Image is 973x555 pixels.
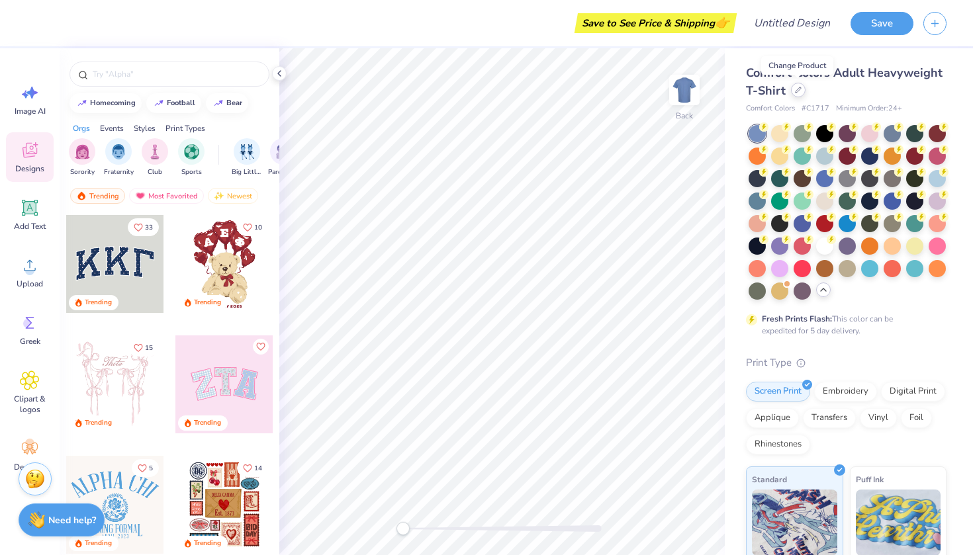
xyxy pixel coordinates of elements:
[69,138,95,177] div: filter for Sorority
[762,313,925,337] div: This color can be expedited for 5 day delivery.
[104,138,134,177] button: filter button
[396,522,410,535] div: Accessibility label
[134,122,156,134] div: Styles
[85,298,112,308] div: Trending
[128,339,159,357] button: Like
[69,93,142,113] button: homecoming
[85,538,112,548] div: Trending
[73,122,90,134] div: Orgs
[268,138,299,177] div: filter for Parent's Weekend
[254,224,262,231] span: 10
[15,163,44,174] span: Designs
[803,408,856,428] div: Transfers
[90,99,136,107] div: homecoming
[715,15,729,30] span: 👉
[17,278,43,289] span: Upload
[746,382,810,402] div: Screen Print
[132,459,159,477] button: Like
[578,13,733,33] div: Save to See Price & Shipping
[69,138,95,177] button: filter button
[194,538,221,548] div: Trending
[676,110,693,122] div: Back
[836,103,902,114] span: Minimum Order: 24 +
[746,355,947,370] div: Print Type
[746,65,943,99] span: Comfort Colors Adult Heavyweight T-Shirt
[181,167,202,177] span: Sports
[254,465,262,472] span: 14
[671,77,698,103] img: Back
[142,138,168,177] div: filter for Club
[135,191,146,200] img: most_fav.gif
[743,10,841,36] input: Untitled Design
[762,314,832,324] strong: Fresh Prints Flash:
[165,122,205,134] div: Print Types
[178,138,205,177] div: filter for Sports
[146,93,201,113] button: football
[232,138,262,177] div: filter for Big Little Reveal
[75,144,90,159] img: Sorority Image
[8,394,52,415] span: Clipart & logos
[148,167,162,177] span: Club
[226,99,242,107] div: bear
[76,191,87,200] img: trending.gif
[20,336,40,347] span: Greek
[856,472,884,486] span: Puff Ink
[77,99,87,107] img: trend_line.gif
[268,167,299,177] span: Parent's Weekend
[104,167,134,177] span: Fraternity
[208,188,258,204] div: Newest
[213,99,224,107] img: trend_line.gif
[142,138,168,177] button: filter button
[746,103,795,114] span: Comfort Colors
[91,67,261,81] input: Try "Alpha"
[194,298,221,308] div: Trending
[129,188,204,204] div: Most Favorited
[860,408,897,428] div: Vinyl
[128,218,159,236] button: Like
[276,144,291,159] img: Parent's Weekend Image
[814,382,877,402] div: Embroidery
[752,472,787,486] span: Standard
[253,339,269,355] button: Like
[802,103,829,114] span: # C1717
[851,12,913,35] button: Save
[761,56,833,75] div: Change Product
[145,345,153,351] span: 15
[14,221,46,232] span: Add Text
[178,138,205,177] button: filter button
[184,144,199,159] img: Sports Image
[100,122,124,134] div: Events
[148,144,162,159] img: Club Image
[154,99,164,107] img: trend_line.gif
[149,465,153,472] span: 5
[14,462,46,472] span: Decorate
[15,106,46,116] span: Image AI
[70,188,125,204] div: Trending
[901,408,932,428] div: Foil
[70,167,95,177] span: Sorority
[232,167,262,177] span: Big Little Reveal
[206,93,248,113] button: bear
[111,144,126,159] img: Fraternity Image
[237,459,268,477] button: Like
[746,408,799,428] div: Applique
[104,138,134,177] div: filter for Fraternity
[214,191,224,200] img: newest.gif
[194,418,221,428] div: Trending
[232,138,262,177] button: filter button
[237,218,268,236] button: Like
[85,418,112,428] div: Trending
[881,382,945,402] div: Digital Print
[145,224,153,231] span: 33
[268,138,299,177] button: filter button
[167,99,195,107] div: football
[240,144,254,159] img: Big Little Reveal Image
[48,514,96,527] strong: Need help?
[746,435,810,454] div: Rhinestones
